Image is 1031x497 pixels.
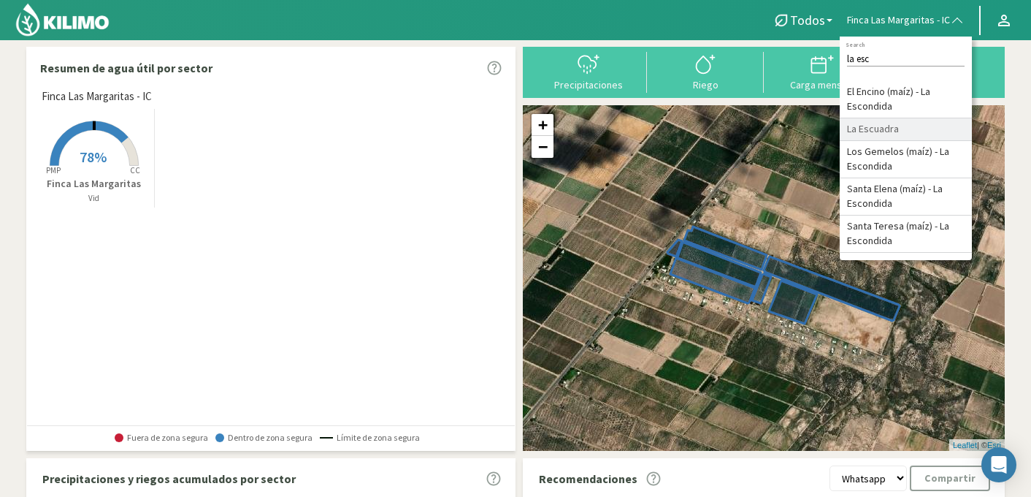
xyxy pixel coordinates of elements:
[532,114,553,136] a: Zoom in
[34,176,154,191] p: Finca Las Margaritas
[42,88,152,105] span: Finca Las Margaritas - IC
[651,80,759,90] div: Riego
[768,80,876,90] div: Carga mensual
[949,439,1005,452] div: | ©
[534,80,643,90] div: Precipitaciones
[847,13,950,28] span: Finca Las Margaritas - IC
[840,81,972,118] li: El Encino (maíz) - La Escondida
[953,441,977,449] a: Leaflet
[130,165,140,175] tspan: CC
[320,433,420,443] span: Límite de zona segura
[840,141,972,178] li: Los Gemelos (maíz) - La Escondida
[40,59,212,77] p: Resumen de agua útil por sector
[987,441,1001,449] a: Esri
[15,2,110,37] img: Kilimo
[80,148,107,166] span: 78%
[115,433,208,443] span: Fuera de zona segura
[790,12,825,28] span: Todos
[840,4,972,37] button: Finca Las Margaritas - IC
[215,433,313,443] span: Dentro de zona segura
[840,178,972,216] li: Santa Elena (maíz) - La Escondida
[647,52,764,91] button: Riego
[532,136,553,158] a: Zoom out
[42,470,296,487] p: Precipitaciones y riegos acumulados por sector
[34,192,154,205] p: Vid
[539,470,637,487] p: Recomendaciones
[46,165,61,175] tspan: PMP
[530,52,647,91] button: Precipitaciones
[981,447,1016,482] div: Open Intercom Messenger
[840,118,972,141] li: La Escuadra
[764,52,881,91] button: Carga mensual
[840,216,972,253] li: Santa Teresa (maíz) - La Escondida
